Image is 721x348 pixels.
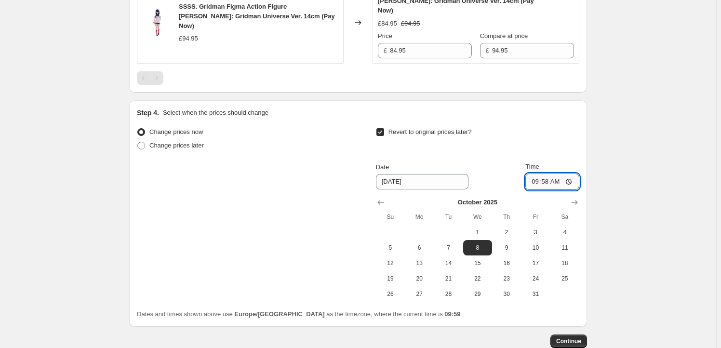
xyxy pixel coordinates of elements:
[234,310,324,318] b: Europe/[GEOGRAPHIC_DATA]
[492,209,521,225] th: Thursday
[409,290,430,298] span: 27
[554,244,575,252] span: 11
[409,259,430,267] span: 13
[521,271,550,286] button: Friday October 24 2025
[401,20,420,27] span: £94.95
[525,259,546,267] span: 17
[378,20,397,27] span: £84.95
[163,108,268,118] p: Select when the prices should change
[554,259,575,267] span: 18
[142,8,171,37] img: SSSS-Gridman-Figma-Action-Figure-Rikka-Takarada-Gr-0_80x.jpg
[492,286,521,302] button: Thursday October 30 2025
[525,213,546,221] span: Fr
[467,290,488,298] span: 29
[525,228,546,236] span: 3
[374,196,387,209] button: Show previous month, September 2025
[463,240,492,255] button: Wednesday October 8 2025
[550,255,579,271] button: Saturday October 18 2025
[376,271,405,286] button: Sunday October 19 2025
[376,240,405,255] button: Sunday October 5 2025
[384,47,387,54] span: £
[463,286,492,302] button: Wednesday October 29 2025
[380,290,401,298] span: 26
[409,275,430,282] span: 20
[380,244,401,252] span: 5
[380,275,401,282] span: 19
[521,209,550,225] th: Friday
[405,255,434,271] button: Monday October 13 2025
[525,290,546,298] span: 31
[525,163,539,170] span: Time
[467,275,488,282] span: 22
[521,240,550,255] button: Friday October 10 2025
[179,3,335,29] span: SSSS. Gridman Figma Action Figure [PERSON_NAME]: Gridman Universe Ver. 14cm (Pay Now)
[467,259,488,267] span: 15
[378,32,392,40] span: Price
[550,335,587,348] button: Continue
[149,142,204,149] span: Change prices later
[496,228,517,236] span: 2
[521,255,550,271] button: Friday October 17 2025
[434,286,463,302] button: Tuesday October 28 2025
[434,271,463,286] button: Tuesday October 21 2025
[380,213,401,221] span: Su
[405,286,434,302] button: Monday October 27 2025
[496,213,517,221] span: Th
[463,225,492,240] button: Wednesday October 1 2025
[438,244,459,252] span: 7
[463,209,492,225] th: Wednesday
[438,290,459,298] span: 28
[521,225,550,240] button: Friday October 3 2025
[463,271,492,286] button: Wednesday October 22 2025
[405,271,434,286] button: Monday October 20 2025
[556,337,581,345] span: Continue
[496,275,517,282] span: 23
[376,163,389,171] span: Date
[409,244,430,252] span: 6
[550,225,579,240] button: Saturday October 4 2025
[486,47,489,54] span: £
[492,225,521,240] button: Thursday October 2 2025
[434,240,463,255] button: Tuesday October 7 2025
[496,244,517,252] span: 9
[554,275,575,282] span: 25
[438,275,459,282] span: 21
[438,213,459,221] span: Tu
[179,35,198,42] span: £94.95
[550,240,579,255] button: Saturday October 11 2025
[467,228,488,236] span: 1
[388,128,472,135] span: Revert to original prices later?
[492,255,521,271] button: Thursday October 16 2025
[550,209,579,225] th: Saturday
[434,255,463,271] button: Tuesday October 14 2025
[525,174,579,190] input: 12:00
[137,310,461,318] span: Dates and times shown above use as the timezone, where the current time is
[496,290,517,298] span: 30
[405,209,434,225] th: Monday
[376,209,405,225] th: Sunday
[438,259,459,267] span: 14
[463,255,492,271] button: Wednesday October 15 2025
[405,240,434,255] button: Monday October 6 2025
[525,275,546,282] span: 24
[521,286,550,302] button: Friday October 31 2025
[554,213,575,221] span: Sa
[554,228,575,236] span: 4
[525,244,546,252] span: 10
[444,310,460,318] b: 09:59
[149,128,203,135] span: Change prices now
[492,240,521,255] button: Thursday October 9 2025
[480,32,528,40] span: Compare at price
[434,209,463,225] th: Tuesday
[376,255,405,271] button: Sunday October 12 2025
[380,259,401,267] span: 12
[137,71,163,85] nav: Pagination
[492,271,521,286] button: Thursday October 23 2025
[467,244,488,252] span: 8
[137,108,159,118] h2: Step 4.
[467,213,488,221] span: We
[550,271,579,286] button: Saturday October 25 2025
[376,174,468,189] input: 9/10/2025
[376,286,405,302] button: Sunday October 26 2025
[568,196,581,209] button: Show next month, November 2025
